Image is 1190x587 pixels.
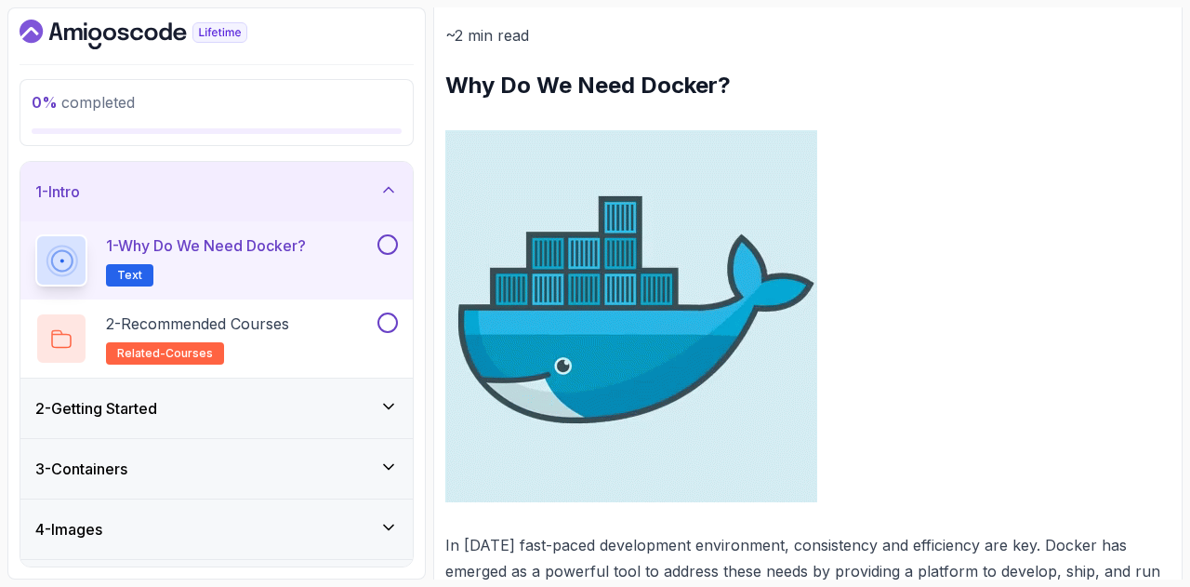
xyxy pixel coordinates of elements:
[32,93,58,112] span: 0 %
[20,439,413,499] button: 3-Containers
[35,234,398,287] button: 1-Why Do We Need Docker?Text
[35,397,157,420] h3: 2 - Getting Started
[35,313,398,365] button: 2-Recommended Coursesrelated-courses
[445,22,1170,48] p: ~2 min read
[106,313,289,335] p: 2 - Recommended Courses
[20,162,413,221] button: 1-Intro
[35,180,80,203] h3: 1 - Intro
[20,379,413,438] button: 2-Getting Started
[35,518,102,540] h3: 4 - Images
[445,130,817,502] img: Docker logo
[35,458,127,480] h3: 3 - Containers
[117,268,142,283] span: Text
[117,346,213,361] span: related-courses
[106,234,306,257] p: 1 - Why Do We Need Docker?
[20,20,290,49] a: Dashboard
[445,71,1170,100] h2: Why Do We Need Docker?
[20,500,413,559] button: 4-Images
[32,93,135,112] span: completed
